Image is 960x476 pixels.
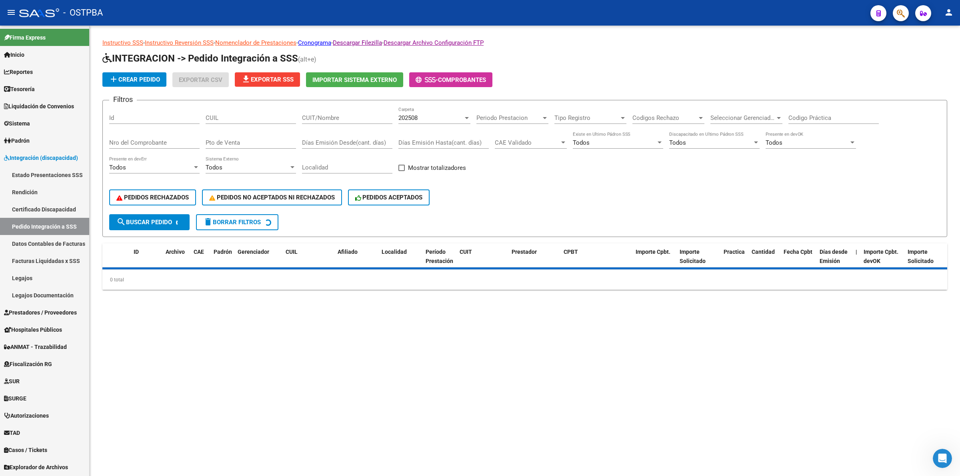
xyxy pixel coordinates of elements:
mat-icon: file_download [241,74,251,84]
span: Prestador [512,249,537,255]
p: - - - - - [102,38,947,47]
span: Reportes [4,68,33,76]
span: Padrón [214,249,232,255]
a: Descargar Archivo Configuración FTP [384,39,484,46]
datatable-header-cell: Afiliado [334,243,378,279]
button: Borrar Filtros [196,214,278,230]
span: SUR [4,377,20,386]
span: CUIL [286,249,298,255]
span: Importe Solicitado devOK [908,249,934,273]
datatable-header-cell: Gerenciador [234,243,282,279]
span: Tipo Registro [554,114,619,121]
span: PEDIDOS NO ACEPTADOS NI RECHAZADOS [209,194,335,201]
span: Importar Sistema Externo [312,76,397,84]
mat-icon: search [116,217,126,227]
div: 0 total [102,270,947,290]
span: Crear Pedido [109,76,160,83]
span: Cantidad [752,249,775,255]
span: PEDIDOS ACEPTADOS [355,194,423,201]
mat-icon: menu [6,8,16,17]
span: ANMAT - Trazabilidad [4,343,67,351]
span: Seleccionar Gerenciador [710,114,775,121]
span: CAE [194,249,204,255]
span: Sistema [4,119,30,128]
span: Fecha Cpbt [784,249,812,255]
button: Importar Sistema Externo [306,72,403,87]
datatable-header-cell: Archivo [162,243,190,279]
span: Afiliado [338,249,358,255]
span: Exportar SSS [241,76,294,83]
span: CAE Validado [495,139,560,146]
datatable-header-cell: Practica [720,243,748,279]
span: Gerenciador [238,249,269,255]
mat-icon: add [109,74,118,84]
span: Días desde Emisión [820,249,848,264]
iframe: Intercom live chat [933,449,952,468]
span: Todos [573,139,590,146]
a: Cronograma [298,39,331,46]
a: Instructivo Reversión SSS [145,39,214,46]
span: CPBT [564,249,578,255]
datatable-header-cell: Padrón [210,243,234,279]
span: Practica [724,249,745,255]
button: -Comprobantes [409,72,492,87]
mat-icon: person [944,8,954,17]
span: Importe Cpbt. [636,249,670,255]
button: Buscar Pedido [109,214,190,230]
datatable-header-cell: Período Prestación [422,243,456,279]
span: Importe Cpbt. devOK [864,249,898,264]
datatable-header-cell: Importe Cpbt. devOK [860,243,904,279]
span: | [856,249,857,255]
span: Inicio [4,50,24,59]
span: Hospitales Públicos [4,325,62,334]
button: Exportar SSS [235,72,300,87]
span: Mostrar totalizadores [408,163,466,173]
span: Fiscalización RG [4,360,52,368]
span: Prestadores / Proveedores [4,308,77,317]
button: PEDIDOS NO ACEPTADOS NI RECHAZADOS [202,189,342,205]
span: INTEGRACION -> Pedido Integración a SSS [102,53,298,64]
datatable-header-cell: CPBT [560,243,632,279]
span: Padrón [4,136,30,145]
span: PEDIDOS RECHAZADOS [116,194,189,201]
span: Exportar CSV [179,76,222,84]
span: Periodo Prestacion [476,114,541,121]
datatable-header-cell: CUIT [456,243,508,279]
datatable-header-cell: Importe Solicitado devOK [904,243,948,279]
span: Período Prestación [426,249,453,264]
span: - OSTPBA [63,4,103,22]
span: Comprobantes [438,76,486,84]
span: 202508 [398,114,418,121]
a: Instructivo SSS [102,39,143,46]
span: SURGE [4,394,26,403]
button: Crear Pedido [102,72,166,87]
span: Codigos Rechazo [632,114,697,121]
datatable-header-cell: Importe Solicitado [676,243,720,279]
datatable-header-cell: Fecha Cpbt [780,243,816,279]
span: Todos [206,164,222,171]
span: TAD [4,428,20,437]
span: Firma Express [4,33,46,42]
datatable-header-cell: | [852,243,860,279]
span: Casos / Tickets [4,446,47,454]
datatable-header-cell: Cantidad [748,243,780,279]
span: (alt+e) [298,56,316,63]
span: - [416,76,438,84]
span: Borrar Filtros [203,219,261,226]
span: Autorizaciones [4,411,49,420]
mat-icon: delete [203,217,213,227]
span: Liquidación de Convenios [4,102,74,111]
button: PEDIDOS ACEPTADOS [348,189,430,205]
datatable-header-cell: Días desde Emisión [816,243,852,279]
span: Archivo [166,249,185,255]
span: Tesorería [4,85,35,94]
button: PEDIDOS RECHAZADOS [109,189,196,205]
datatable-header-cell: Importe Cpbt. [632,243,676,279]
span: Todos [669,139,686,146]
span: Buscar Pedido [116,219,172,226]
datatable-header-cell: CUIL [282,243,334,279]
span: Localidad [382,249,407,255]
span: Todos [109,164,126,171]
button: Exportar CSV [172,72,229,87]
span: CUIT [460,249,472,255]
